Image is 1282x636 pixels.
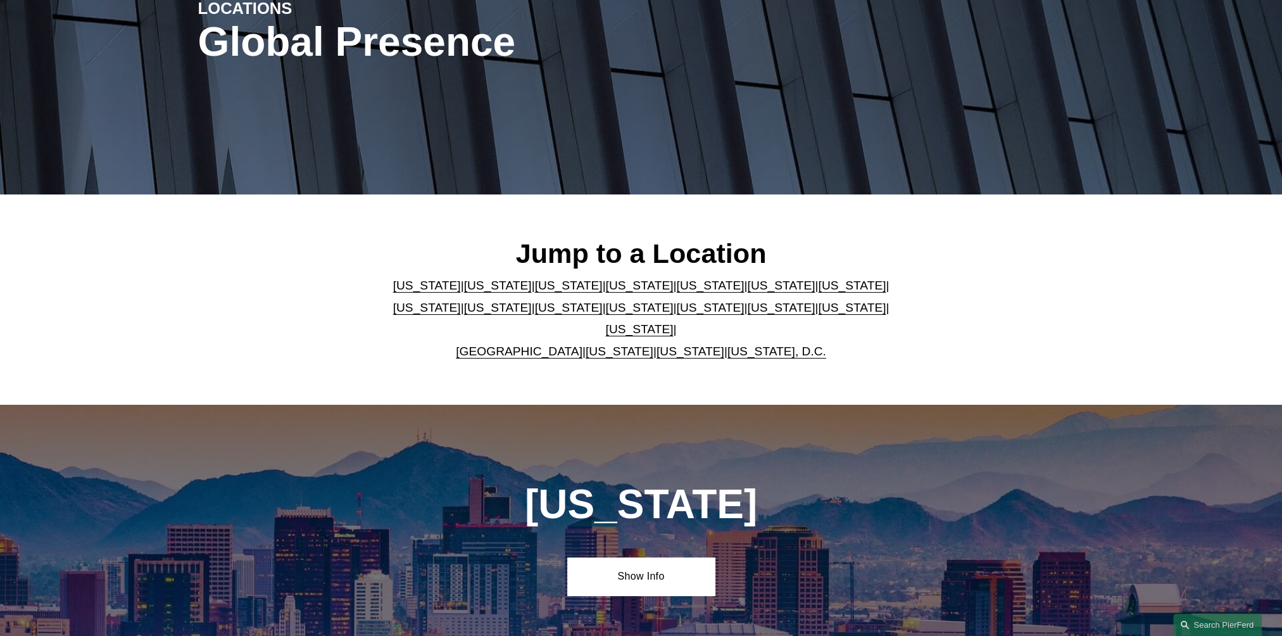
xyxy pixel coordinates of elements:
[676,279,744,292] a: [US_STATE]
[382,275,900,362] p: | | | | | | | | | | | | | | | | | |
[676,301,744,314] a: [US_STATE]
[606,279,674,292] a: [US_STATE]
[747,279,815,292] a: [US_STATE]
[382,237,900,270] h2: Jump to a Location
[198,19,789,65] h1: Global Presence
[464,279,532,292] a: [US_STATE]
[456,345,582,358] a: [GEOGRAPHIC_DATA]
[1173,614,1262,636] a: Search this site
[747,301,815,314] a: [US_STATE]
[535,301,603,314] a: [US_STATE]
[586,345,653,358] a: [US_STATE]
[456,481,826,528] h1: [US_STATE]
[818,279,886,292] a: [US_STATE]
[535,279,603,292] a: [US_STATE]
[606,322,674,336] a: [US_STATE]
[606,301,674,314] a: [US_STATE]
[567,557,715,595] a: Show Info
[818,301,886,314] a: [US_STATE]
[657,345,724,358] a: [US_STATE]
[393,301,461,314] a: [US_STATE]
[727,345,826,358] a: [US_STATE], D.C.
[393,279,461,292] a: [US_STATE]
[464,301,532,314] a: [US_STATE]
